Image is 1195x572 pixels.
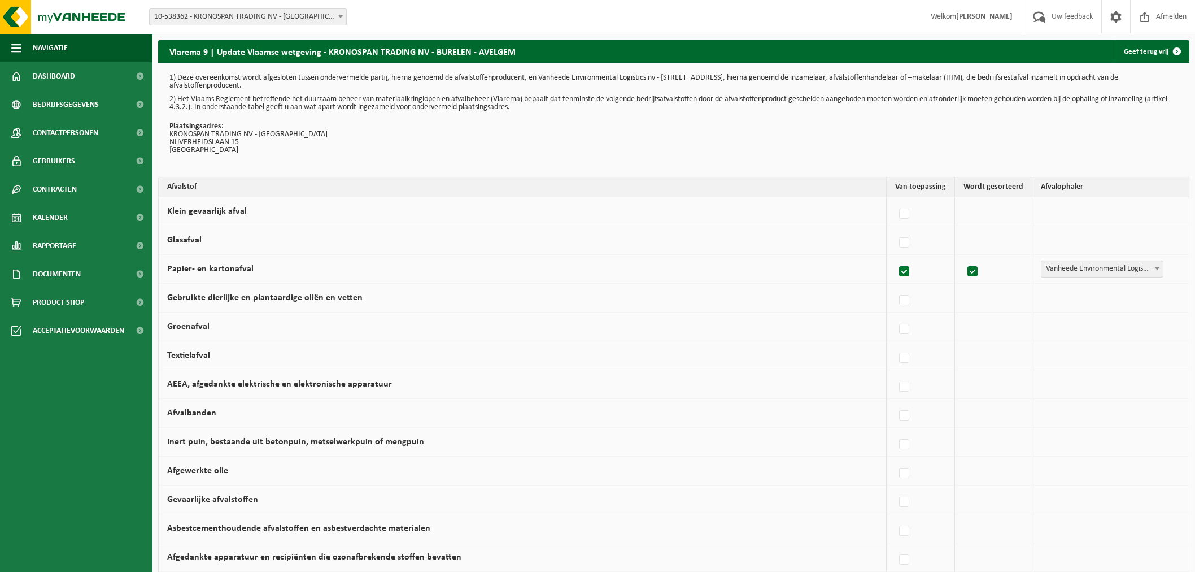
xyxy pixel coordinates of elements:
[887,177,955,197] th: Van toepassing
[33,288,84,317] span: Product Shop
[159,177,887,197] th: Afvalstof
[169,122,224,131] strong: Plaatsingsadres:
[1041,261,1163,278] span: Vanheede Environmental Logistics
[955,177,1032,197] th: Wordt gesorteerd
[167,322,210,331] label: Groenafval
[33,147,75,175] span: Gebruikers
[167,207,247,216] label: Klein gevaarlijk afval
[33,260,81,288] span: Documenten
[33,175,77,203] span: Contracten
[167,495,258,504] label: Gevaarlijke afvalstoffen
[1032,177,1189,197] th: Afvalophaler
[1115,40,1188,63] a: Geef terug vrij
[33,119,98,147] span: Contactpersonen
[169,123,1178,154] p: KRONOSPAN TRADING NV - [GEOGRAPHIC_DATA] NIJVERHEIDSLAAN 15 [GEOGRAPHIC_DATA]
[149,8,347,25] span: 10-538362 - KRONOSPAN TRADING NV - WIELSBEKE
[33,317,124,345] span: Acceptatievoorwaarden
[167,351,210,360] label: Textielafval
[33,34,68,62] span: Navigatie
[150,9,346,25] span: 10-538362 - KRONOSPAN TRADING NV - WIELSBEKE
[1041,261,1163,277] span: Vanheede Environmental Logistics
[167,466,228,475] label: Afgewerkte olie
[167,409,216,418] label: Afvalbanden
[167,293,363,302] label: Gebruikte dierlijke en plantaardige oliën en vetten
[169,96,1178,111] p: 2) Het Vlaams Reglement betreffende het duurzaam beheer van materiaalkringlopen en afvalbeheer (V...
[158,40,527,62] h2: Vlarema 9 | Update Vlaamse wetgeving - KRONOSPAN TRADING NV - BURELEN - AVELGEM
[167,265,254,274] label: Papier- en kartonafval
[167,524,430,533] label: Asbestcementhoudende afvalstoffen en asbestverdachte materialen
[167,437,424,447] label: Inert puin, bestaande uit betonpuin, metselwerkpuin of mengpuin
[167,236,202,245] label: Glasafval
[956,12,1013,21] strong: [PERSON_NAME]
[167,380,392,389] label: AEEA, afgedankte elektrische en elektronische apparatuur
[33,62,75,90] span: Dashboard
[169,74,1178,90] p: 1) Deze overeenkomst wordt afgesloten tussen ondervermelde partij, hierna genoemd de afvalstoffen...
[33,90,99,119] span: Bedrijfsgegevens
[167,553,461,562] label: Afgedankte apparatuur en recipiënten die ozonafbrekende stoffen bevatten
[33,232,76,260] span: Rapportage
[33,203,68,232] span: Kalender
